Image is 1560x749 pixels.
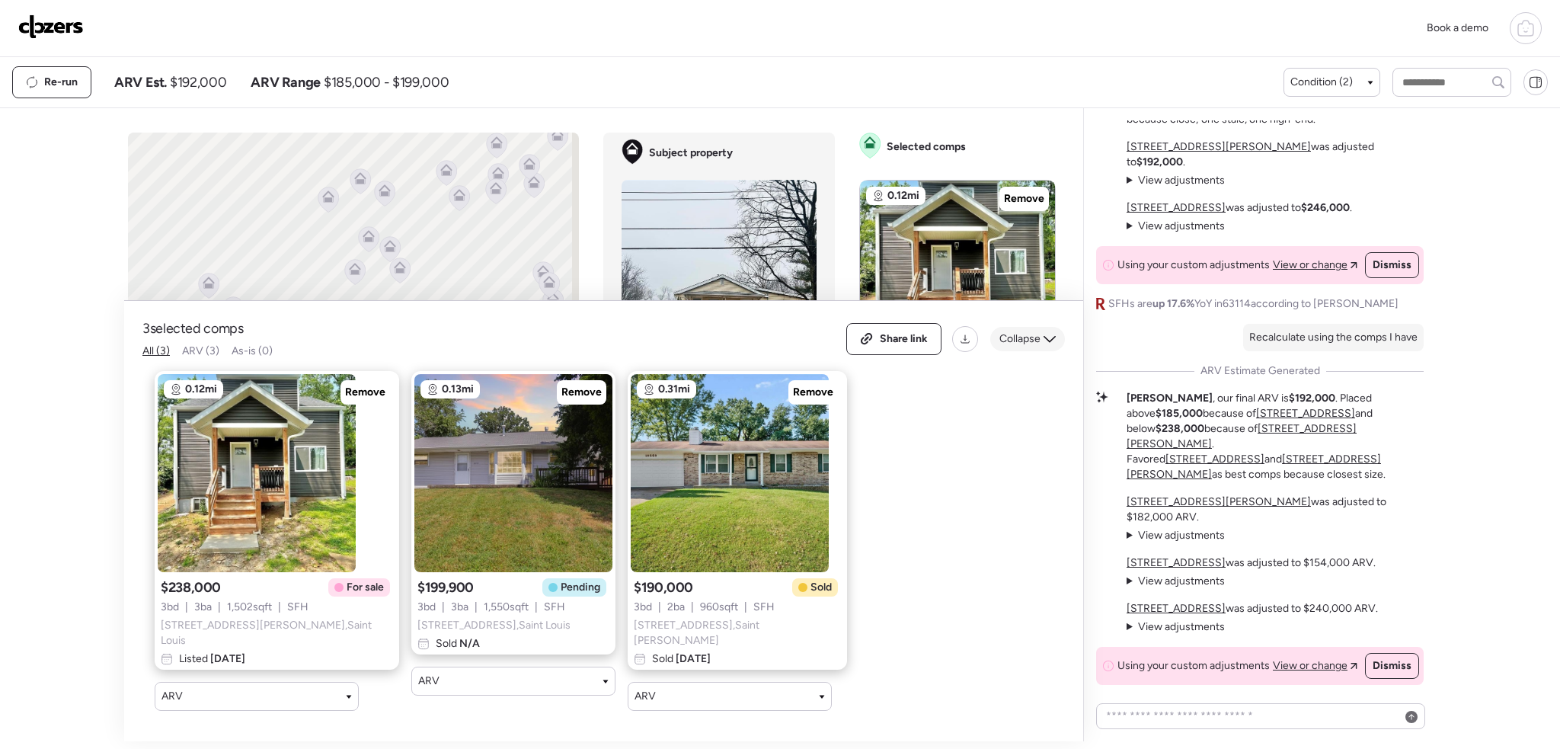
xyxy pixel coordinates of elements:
[887,188,919,203] span: 0.12mi
[793,385,833,400] span: Remove
[1127,556,1226,569] a: [STREET_ADDRESS]
[287,600,308,615] span: SFH
[1117,258,1270,273] span: Using your custom adjustments
[1249,330,1418,345] p: Recalculate using the comps I have
[1127,200,1352,216] p: was adjusted to .
[18,14,84,39] img: Logo
[1200,363,1320,379] span: ARV Estimate Generated
[232,344,273,357] span: As-is (0)
[1127,201,1226,214] a: [STREET_ADDRESS]
[1127,219,1225,234] summary: View adjustments
[417,618,571,633] span: [STREET_ADDRESS] , Saint Louis
[1127,574,1225,589] summary: View adjustments
[417,578,474,597] span: $199,900
[142,344,170,357] span: All (3)
[1136,155,1183,168] strong: $192,000
[278,600,281,615] span: |
[179,651,245,667] span: Listed
[347,580,384,595] span: For sale
[161,600,179,615] span: 3 bd
[451,600,468,615] span: 3 ba
[1004,191,1044,206] span: Remove
[194,600,212,615] span: 3 ba
[161,618,393,648] span: [STREET_ADDRESS][PERSON_NAME] , Saint Louis
[185,382,217,397] span: 0.12mi
[1127,140,1311,153] a: [STREET_ADDRESS][PERSON_NAME]
[1301,201,1350,214] strong: $246,000
[652,651,711,667] span: Sold
[1138,174,1225,187] span: View adjustments
[1373,258,1411,273] span: Dismiss
[484,600,529,615] span: 1,550 sqft
[887,139,966,155] span: Selected comps
[218,600,221,615] span: |
[1127,173,1225,188] summary: View adjustments
[1127,495,1424,525] p: was adjusted to $182,000 ARV.
[114,73,167,91] span: ARV Est.
[1165,453,1264,466] a: [STREET_ADDRESS]
[345,385,385,400] span: Remove
[1373,658,1411,674] span: Dismiss
[1273,258,1357,273] a: View or change
[667,600,685,615] span: 2 ba
[999,331,1041,347] span: Collapse
[634,578,693,597] span: $190,000
[1138,620,1225,633] span: View adjustments
[1156,422,1204,435] strong: $238,000
[691,600,694,615] span: |
[436,636,480,651] span: Sold
[658,382,690,397] span: 0.31mi
[535,600,538,615] span: |
[227,600,272,615] span: 1,502 sqft
[649,146,733,161] span: Subject property
[142,319,244,338] span: 3 selected comps
[1127,555,1376,571] p: was adjusted to $154,000 ARV.
[658,600,661,615] span: |
[161,578,221,597] span: $238,000
[1108,296,1399,312] span: SFHs are YoY in 63114 according to [PERSON_NAME]
[1273,658,1357,674] a: View or change
[673,652,711,665] span: [DATE]
[1127,619,1225,635] summary: View adjustments
[1289,392,1335,405] strong: $192,000
[442,382,474,397] span: 0.13mi
[634,600,652,615] span: 3 bd
[1427,21,1488,34] span: Book a demo
[1256,407,1355,420] a: [STREET_ADDRESS]
[170,73,226,91] span: $192,000
[208,652,245,665] span: [DATE]
[1127,495,1311,508] a: [STREET_ADDRESS][PERSON_NAME]
[475,600,478,615] span: |
[324,73,449,91] span: $185,000 - $199,000
[544,600,565,615] span: SFH
[1273,658,1347,674] span: View or change
[418,674,440,689] span: ARV
[1138,529,1225,542] span: View adjustments
[744,600,747,615] span: |
[1138,219,1225,232] span: View adjustments
[880,331,928,347] span: Share link
[1127,602,1226,615] a: [STREET_ADDRESS]
[251,73,321,91] span: ARV Range
[561,580,600,595] span: Pending
[1127,528,1225,543] summary: View adjustments
[1273,258,1347,273] span: View or change
[753,600,775,615] span: SFH
[700,600,738,615] span: 960 sqft
[634,618,841,648] span: [STREET_ADDRESS] , Saint [PERSON_NAME]
[417,600,436,615] span: 3 bd
[44,75,78,90] span: Re-run
[1127,392,1213,405] strong: [PERSON_NAME]
[1127,601,1378,616] p: was adjusted to $240,000 ARV.
[1138,575,1225,587] span: View adjustments
[1127,391,1424,482] p: , our final ARV is . Placed above because of and below because of . Favored and as best comps bec...
[1156,407,1203,420] strong: $185,000
[185,600,188,615] span: |
[1290,75,1353,90] span: Condition (2)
